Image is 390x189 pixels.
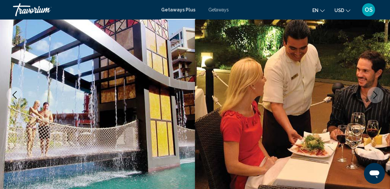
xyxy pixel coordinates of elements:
button: User Menu [360,3,377,17]
button: Change currency [334,6,350,15]
a: Getaways [208,7,229,12]
iframe: Кнопка запуска окна обмена сообщениями [364,163,385,184]
span: en [312,8,318,13]
button: Previous image [6,87,23,103]
a: Travorium [13,3,155,16]
span: USD [334,8,344,13]
button: Next image [367,87,383,103]
span: OS [365,7,373,13]
button: Change language [312,6,325,15]
a: Getaways Plus [161,7,195,12]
